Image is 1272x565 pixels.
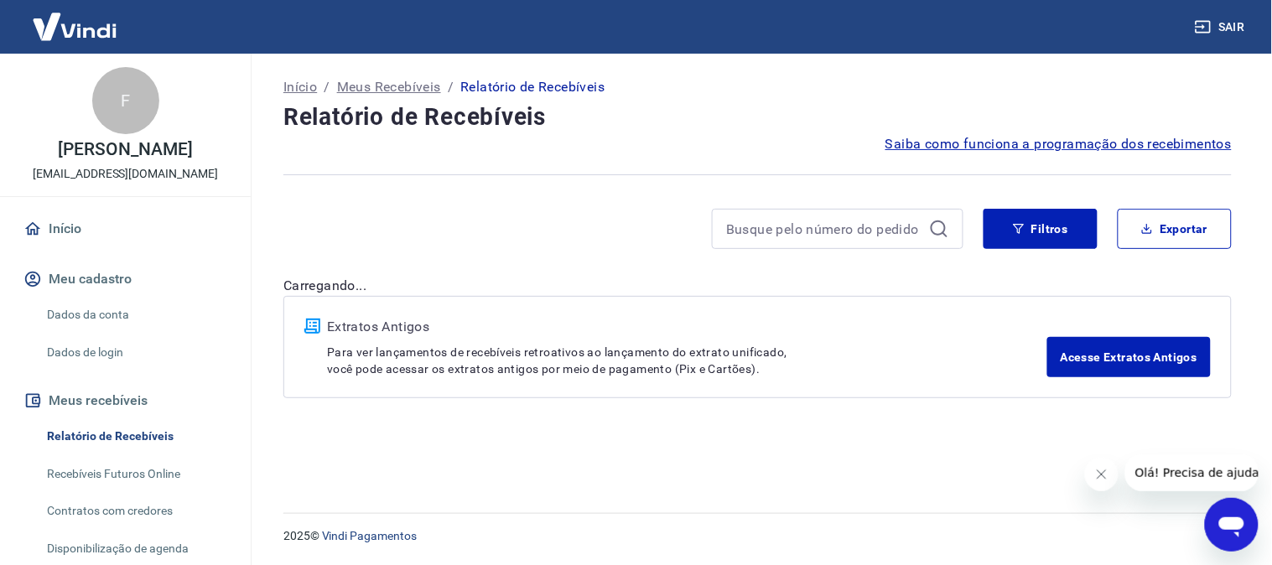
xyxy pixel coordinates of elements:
[337,77,441,97] a: Meus Recebíveis
[324,77,330,97] p: /
[1047,337,1211,377] a: Acesse Extratos Antigos
[40,419,231,454] a: Relatório de Recebíveis
[448,77,454,97] p: /
[304,319,320,334] img: ícone
[283,527,1232,545] p: 2025 ©
[20,210,231,247] a: Início
[40,335,231,370] a: Dados de login
[20,261,231,298] button: Meu cadastro
[20,1,129,52] img: Vindi
[460,77,605,97] p: Relatório de Recebíveis
[1085,458,1119,491] iframe: Fechar mensagem
[726,216,922,241] input: Busque pelo número do pedido
[92,67,159,134] div: F
[1118,209,1232,249] button: Exportar
[283,101,1232,134] h4: Relatório de Recebíveis
[283,276,1232,296] p: Carregando...
[58,141,192,158] p: [PERSON_NAME]
[322,529,417,542] a: Vindi Pagamentos
[40,298,231,332] a: Dados da conta
[984,209,1098,249] button: Filtros
[327,344,1047,377] p: Para ver lançamentos de recebíveis retroativos ao lançamento do extrato unificado, você pode aces...
[327,317,1047,337] p: Extratos Antigos
[40,494,231,528] a: Contratos com credores
[885,134,1232,154] a: Saiba como funciona a programação dos recebimentos
[283,77,317,97] a: Início
[1205,498,1259,552] iframe: Botão para abrir a janela de mensagens
[1125,454,1259,491] iframe: Mensagem da empresa
[20,382,231,419] button: Meus recebíveis
[33,165,218,183] p: [EMAIL_ADDRESS][DOMAIN_NAME]
[10,12,141,25] span: Olá! Precisa de ajuda?
[1192,12,1252,43] button: Sair
[40,457,231,491] a: Recebíveis Futuros Online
